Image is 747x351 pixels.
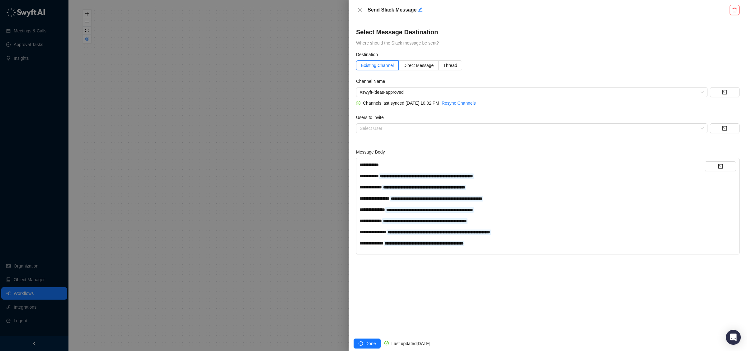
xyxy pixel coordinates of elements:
[356,149,389,155] label: Message Body
[718,164,723,169] span: code
[443,63,457,68] span: Thread
[356,101,360,105] span: check-circle
[722,90,727,95] span: code
[418,6,423,14] button: Edit
[356,28,740,36] h4: Select Message Destination
[418,7,423,12] span: edit
[391,341,430,346] span: Last updated [DATE]
[365,340,376,347] span: Done
[359,341,363,346] span: check-circle
[356,6,364,14] button: Close
[442,101,476,106] a: Resync Channels
[368,6,728,14] h5: Send Slack Message
[403,63,434,68] span: Direct Message
[356,40,439,45] span: Where should the Slack message be sent?
[732,7,737,12] span: delete
[356,51,382,58] label: Destination
[361,63,394,68] span: Existing Channel
[722,126,727,131] span: code
[356,78,389,85] label: Channel Name
[384,341,389,345] span: check-circle
[357,7,362,12] span: close
[356,114,388,121] label: Users to invite
[363,101,439,106] span: Channels last synced [DATE] 10:02 PM
[354,339,381,349] button: Done
[360,88,704,97] span: #swyft-ideas-approved
[726,330,741,345] div: Open Intercom Messenger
